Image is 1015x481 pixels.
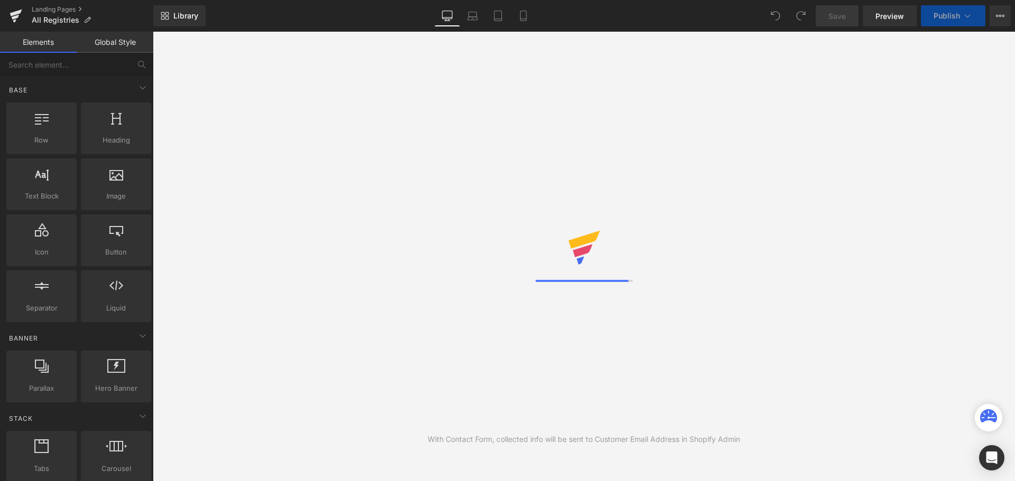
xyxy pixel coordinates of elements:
div: Open Intercom Messenger [979,445,1004,470]
span: Text Block [10,191,73,202]
span: All Registries [32,16,79,24]
a: Tablet [485,5,511,26]
span: Row [10,135,73,146]
a: Global Style [77,32,153,53]
a: Desktop [435,5,460,26]
button: Publish [921,5,985,26]
span: Heading [84,135,148,146]
span: Tabs [10,463,73,474]
span: Liquid [84,303,148,314]
button: More [990,5,1011,26]
button: Undo [765,5,786,26]
span: Image [84,191,148,202]
a: Laptop [460,5,485,26]
span: Save [828,11,846,22]
span: Library [173,11,198,21]
div: With Contact Form, collected info will be sent to Customer Email Address in Shopify Admin [428,433,740,445]
a: Mobile [511,5,536,26]
button: Redo [790,5,811,26]
span: Parallax [10,383,73,394]
span: Base [8,85,29,95]
span: Stack [8,413,34,423]
span: Preview [875,11,904,22]
span: Carousel [84,463,148,474]
a: Landing Pages [32,5,153,14]
span: Banner [8,333,39,343]
span: Icon [10,247,73,258]
a: New Library [153,5,206,26]
span: Separator [10,303,73,314]
a: Preview [863,5,917,26]
span: Hero Banner [84,383,148,394]
span: Publish [934,12,960,20]
span: Button [84,247,148,258]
